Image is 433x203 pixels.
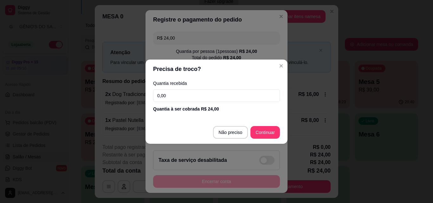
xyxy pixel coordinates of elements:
header: Precisa de troco? [145,60,288,79]
div: Quantia à ser cobrada R$ 24,00 [153,106,280,112]
label: Quantia recebida [153,81,280,86]
button: Não preciso [213,126,248,139]
button: Close [276,61,286,71]
button: Continuar [250,126,280,139]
